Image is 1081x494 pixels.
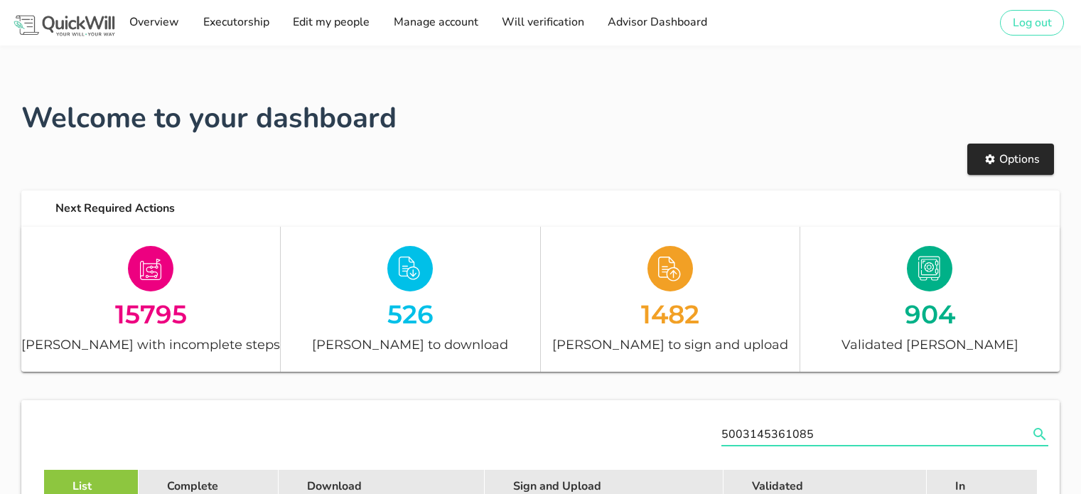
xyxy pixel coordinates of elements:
[21,97,1060,139] h1: Welcome to your dashboard
[1027,425,1053,444] button: Search name, email, testator ID or ID number appended action
[281,301,539,326] div: 526
[497,9,588,37] a: Will verification
[202,14,269,30] span: Executorship
[981,151,1040,167] span: Options
[21,334,280,355] div: [PERSON_NAME] with incomplete steps
[198,9,273,37] a: Executorship
[281,334,539,355] div: [PERSON_NAME] to download
[288,9,374,37] a: Edit my people
[44,190,1060,227] div: Next Required Actions
[392,14,478,30] span: Manage account
[124,9,183,37] a: Overview
[21,301,280,326] div: 15795
[501,14,584,30] span: Will verification
[292,14,370,30] span: Edit my people
[800,334,1060,355] div: Validated [PERSON_NAME]
[967,144,1054,175] button: Options
[388,9,482,37] a: Manage account
[1000,10,1064,36] button: Log out
[541,334,800,355] div: [PERSON_NAME] to sign and upload
[800,301,1060,326] div: 904
[129,14,179,30] span: Overview
[1012,15,1052,31] span: Log out
[541,301,800,326] div: 1482
[11,13,117,38] img: Logo
[603,9,711,37] a: Advisor Dashboard
[607,14,707,30] span: Advisor Dashboard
